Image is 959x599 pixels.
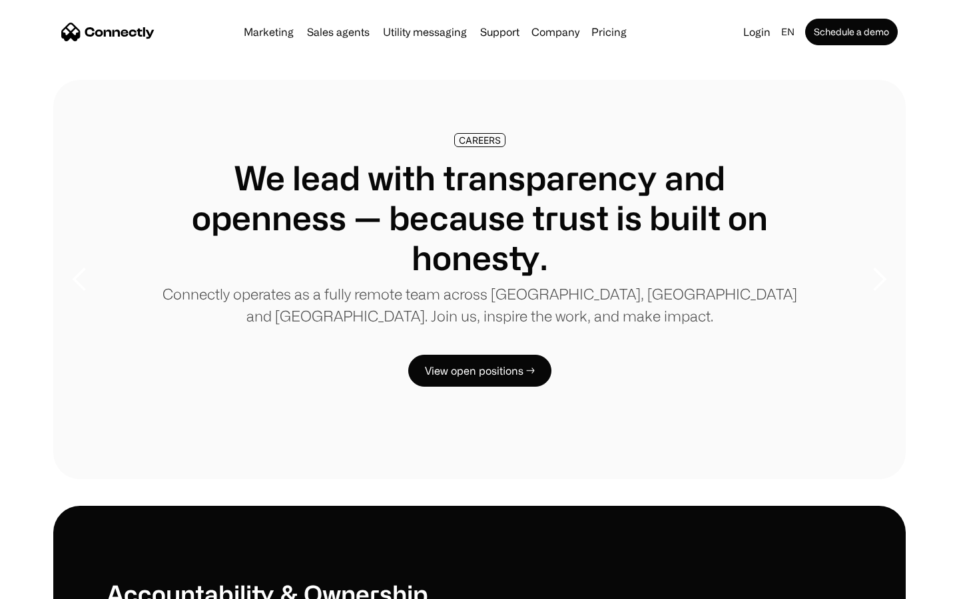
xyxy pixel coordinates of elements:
a: Marketing [238,27,299,37]
p: Connectly operates as a fully remote team across [GEOGRAPHIC_DATA], [GEOGRAPHIC_DATA] and [GEOGRA... [160,283,799,327]
a: Login [738,23,776,41]
a: Support [475,27,525,37]
h1: We lead with transparency and openness — because trust is built on honesty. [160,158,799,278]
div: Company [531,23,579,41]
a: Pricing [586,27,632,37]
a: Utility messaging [378,27,472,37]
div: CAREERS [459,135,501,145]
ul: Language list [27,576,80,594]
a: View open positions → [408,355,551,387]
a: Sales agents [302,27,375,37]
a: Schedule a demo [805,19,898,45]
div: en [781,23,795,41]
aside: Language selected: English [13,574,80,594]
